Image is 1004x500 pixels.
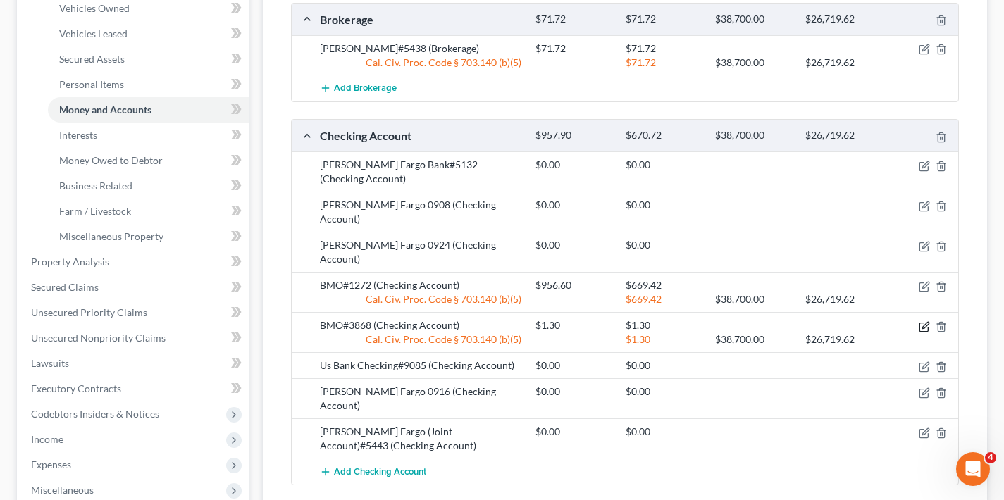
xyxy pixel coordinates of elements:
div: $0.00 [528,158,618,172]
button: Add Checking Account [320,458,426,485]
span: Income [31,433,63,445]
span: Secured Claims [31,281,99,293]
span: Vehicles Leased [59,27,128,39]
span: Property Analysis [31,256,109,268]
div: Checking Account [313,128,528,143]
div: [PERSON_NAME] Fargo (Joint Account)#5443 (Checking Account) [313,425,528,453]
div: Cal. Civ. Proc. Code § 703.140 (b)(5) [313,292,528,306]
div: $71.72 [619,42,708,56]
div: $957.90 [528,129,618,142]
div: $26,719.62 [798,129,888,142]
span: Business Related [59,180,132,192]
div: Us Bank Checking#9085 (Checking Account) [313,358,528,373]
a: Executory Contracts [20,376,249,401]
div: $0.00 [619,385,708,399]
div: [PERSON_NAME]#5438 (Brokerage) [313,42,528,56]
div: $71.72 [528,13,618,26]
span: Interests [59,129,97,141]
div: $71.72 [619,56,708,70]
span: Miscellaneous Property [59,230,163,242]
span: Vehicles Owned [59,2,130,14]
div: $38,700.00 [708,13,798,26]
a: Money and Accounts [48,97,249,123]
div: $0.00 [528,425,618,439]
a: Unsecured Priority Claims [20,300,249,325]
div: BMO#1272 (Checking Account) [313,278,528,292]
div: [PERSON_NAME] Fargo 0924 (Checking Account) [313,238,528,266]
span: Lawsuits [31,357,69,369]
a: Lawsuits [20,351,249,376]
div: $1.30 [528,318,618,332]
span: Money Owed to Debtor [59,154,163,166]
div: $0.00 [619,158,708,172]
span: Add Brokerage [334,83,397,94]
div: $0.00 [528,358,618,373]
div: $956.60 [528,278,618,292]
div: $1.30 [619,332,708,346]
span: Miscellaneous [31,484,94,496]
div: $38,700.00 [708,292,798,306]
div: $26,719.62 [798,56,888,70]
span: Expenses [31,458,71,470]
div: Cal. Civ. Proc. Code § 703.140 (b)(5) [313,56,528,70]
span: Money and Accounts [59,104,151,115]
div: [PERSON_NAME] Fargo 0916 (Checking Account) [313,385,528,413]
div: $0.00 [528,385,618,399]
iframe: Intercom live chat [956,452,990,486]
div: $26,719.62 [798,292,888,306]
span: 4 [985,452,996,463]
span: Unsecured Priority Claims [31,306,147,318]
div: $669.42 [619,278,708,292]
span: Farm / Livestock [59,205,131,217]
div: $0.00 [619,238,708,252]
div: $0.00 [619,425,708,439]
span: Add Checking Account [334,466,426,477]
span: Secured Assets [59,53,125,65]
div: [PERSON_NAME] Fargo Bank#5132 (Checking Account) [313,158,528,186]
div: $38,700.00 [708,129,798,142]
div: $71.72 [528,42,618,56]
a: Property Analysis [20,249,249,275]
div: $71.72 [619,13,708,26]
div: BMO#3868 (Checking Account) [313,318,528,332]
a: Miscellaneous Property [48,224,249,249]
a: Unsecured Nonpriority Claims [20,325,249,351]
a: Farm / Livestock [48,199,249,224]
span: Personal Items [59,78,124,90]
div: Brokerage [313,12,528,27]
span: Unsecured Nonpriority Claims [31,332,166,344]
div: $38,700.00 [708,56,798,70]
a: Money Owed to Debtor [48,148,249,173]
a: Secured Assets [48,46,249,72]
div: $670.72 [619,129,708,142]
a: Secured Claims [20,275,249,300]
a: Business Related [48,173,249,199]
span: Executory Contracts [31,382,121,394]
span: Codebtors Insiders & Notices [31,408,159,420]
div: $669.42 [619,292,708,306]
div: $0.00 [528,198,618,212]
div: $0.00 [619,358,708,373]
div: $26,719.62 [798,13,888,26]
div: [PERSON_NAME] Fargo 0908 (Checking Account) [313,198,528,226]
div: $0.00 [619,198,708,212]
div: $0.00 [528,238,618,252]
div: Cal. Civ. Proc. Code § 703.140 (b)(5) [313,332,528,346]
a: Interests [48,123,249,148]
div: $38,700.00 [708,332,798,346]
div: $1.30 [619,318,708,332]
div: $26,719.62 [798,332,888,346]
button: Add Brokerage [320,75,397,101]
a: Vehicles Leased [48,21,249,46]
a: Personal Items [48,72,249,97]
